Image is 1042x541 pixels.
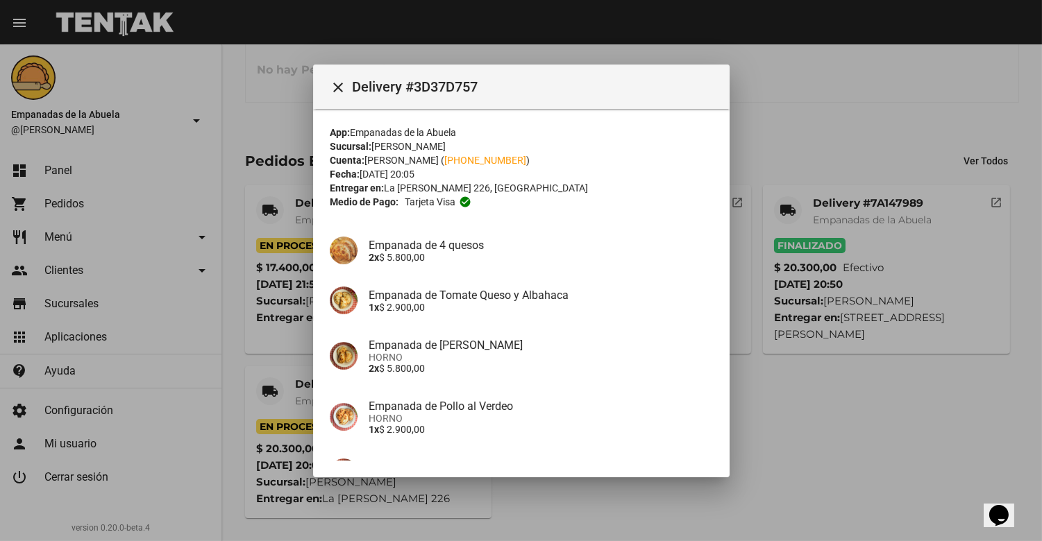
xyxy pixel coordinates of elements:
img: 75ad1656-f1a0-4b68-b603-a72d084c9c4d.jpg [330,458,358,486]
strong: Fecha: [330,169,360,180]
b: 1x [369,423,379,434]
span: HORNO [369,412,713,423]
strong: Medio de Pago: [330,195,398,209]
span: Tarjeta visa [404,195,455,209]
strong: App: [330,127,350,138]
div: [DATE] 20:05 [330,167,713,181]
div: Empanadas de la Abuela [330,126,713,139]
b: 2x [369,251,379,262]
p: $ 2.900,00 [369,301,713,312]
strong: Sucursal: [330,141,371,152]
a: [PHONE_NUMBER] [444,155,526,166]
p: $ 2.900,00 [369,423,713,434]
b: 2x [369,362,379,373]
strong: Cuenta: [330,155,364,166]
div: [PERSON_NAME] [330,139,713,153]
button: Cerrar [324,73,352,101]
h4: Empanada de Pollo al Verdeo [369,399,713,412]
strong: Entregar en: [330,182,384,194]
b: 1x [369,301,379,312]
mat-icon: Cerrar [330,79,346,96]
mat-icon: check_circle [458,196,471,208]
span: HORNO [369,351,713,362]
span: Delivery #3D37D757 [352,76,719,98]
div: La [PERSON_NAME] 226, [GEOGRAPHIC_DATA] [330,181,713,195]
h4: Empanada de Tomate Queso y Albahaca [369,288,713,301]
h4: Empanada de [PERSON_NAME] [369,338,713,351]
p: $ 5.800,00 [369,362,713,373]
p: $ 5.800,00 [369,251,713,262]
img: 363ca94e-5ed4-4755-8df0-ca7d50f4a994.jpg [330,237,358,264]
img: b2392df3-fa09-40df-9618-7e8db6da82b5.jpg [330,286,358,314]
iframe: chat widget [984,486,1028,527]
h4: Empanada de 4 quesos [369,238,713,251]
div: [PERSON_NAME] ( ) [330,153,713,167]
h4: Empanada de Humita [369,460,713,473]
img: f753fea7-0f09-41b3-9a9e-ddb84fc3b359.jpg [330,342,358,370]
img: b535b57a-eb23-4682-a080-b8c53aa6123f.jpg [330,403,358,431]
